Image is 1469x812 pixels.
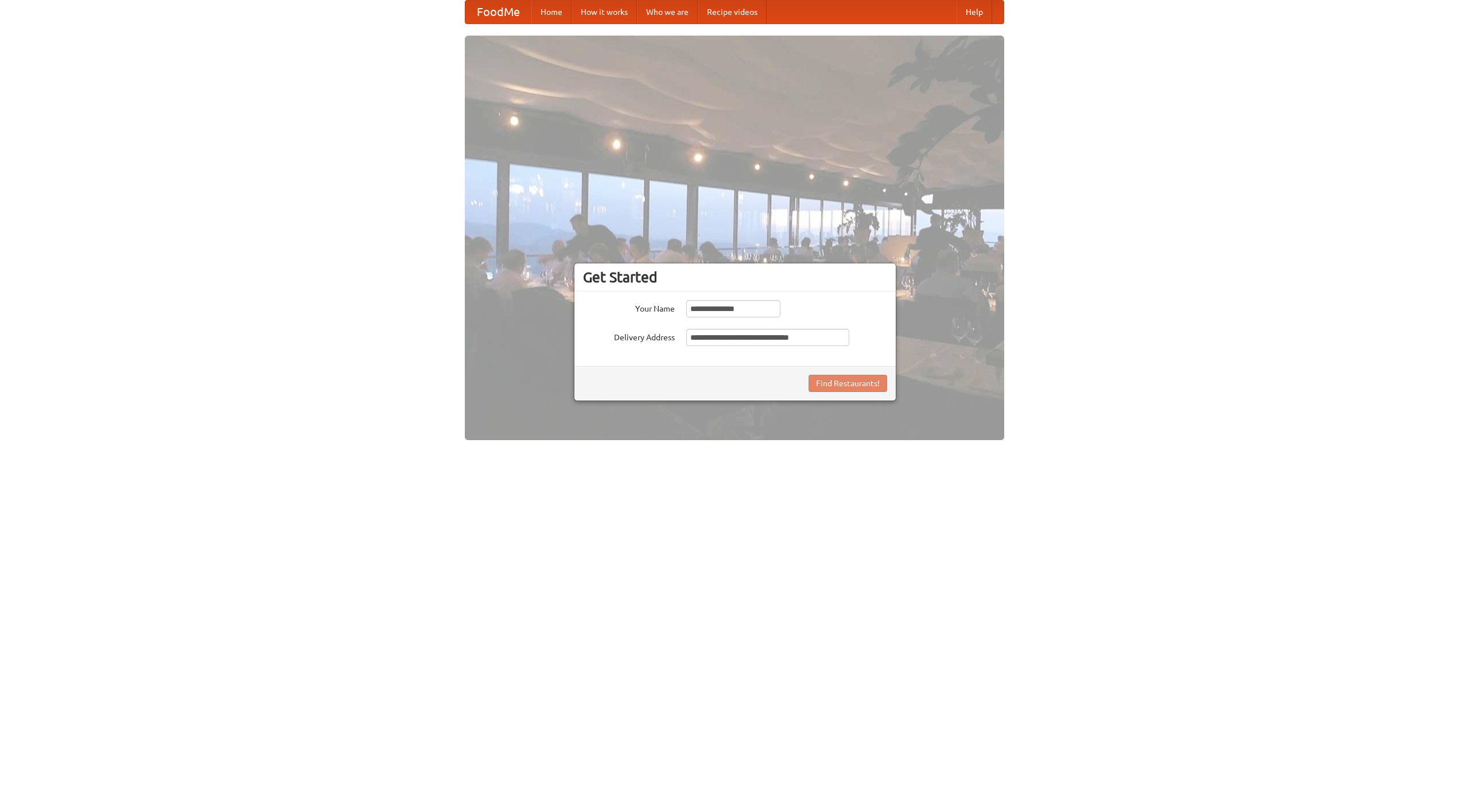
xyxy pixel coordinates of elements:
button: Find Restaurants! [809,375,887,392]
a: Help [957,1,992,24]
a: How it works [572,1,637,24]
label: Your Name [583,300,675,314]
a: Recipe videos [698,1,767,24]
h3: Get Started [583,269,887,286]
label: Delivery Address [583,329,675,343]
a: Home [531,1,572,24]
a: FoodMe [465,1,531,24]
a: Who we are [637,1,698,24]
